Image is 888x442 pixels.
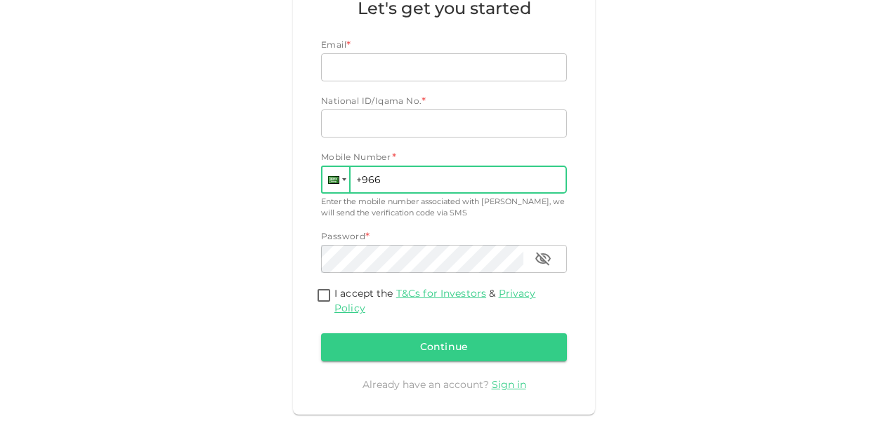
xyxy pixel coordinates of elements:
a: Sign in [492,380,526,390]
span: Mobile Number [321,152,391,166]
input: password [321,245,523,273]
span: Password [321,233,365,241]
div: Saudi Arabia: + 966 [322,167,349,192]
span: National ID/Iqama No. [321,98,422,106]
div: Enter the mobile number associated with [PERSON_NAME], we will send the verification code via SMS [321,196,567,220]
input: 1 (702) 123-4567 [321,166,567,194]
input: email [321,53,551,81]
button: Continue [321,333,567,361]
span: I accept the & [334,289,535,314]
span: Email [321,41,346,50]
div: Already have an account? [321,378,567,392]
a: Privacy Policy [334,289,535,314]
a: T&Cs for Investors [396,289,486,299]
span: termsConditionsForInvestmentsAccepted [313,287,334,306]
input: nationalId [321,109,567,138]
